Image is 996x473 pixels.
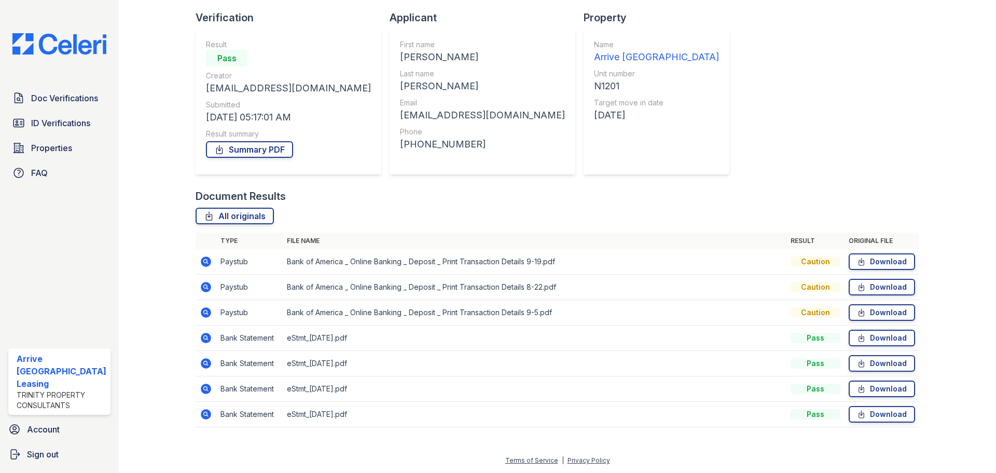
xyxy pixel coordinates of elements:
div: [DATE] 05:17:01 AM [206,110,371,125]
div: First name [400,39,565,50]
a: Name Arrive [GEOGRAPHIC_DATA] [594,39,719,64]
span: Account [27,423,60,436]
th: File name [283,233,786,249]
div: Target move in date [594,98,719,108]
div: Arrive [GEOGRAPHIC_DATA] Leasing [17,353,106,390]
a: All originals [196,208,274,224]
a: Summary PDF [206,141,293,158]
div: Document Results [196,189,286,204]
a: Terms of Service [505,456,558,464]
div: Email [400,98,565,108]
div: Pass [206,50,247,66]
div: Pass [791,358,840,369]
div: Trinity Property Consultants [17,390,106,411]
a: Account [4,419,115,440]
div: [PERSON_NAME] [400,50,565,64]
div: Arrive [GEOGRAPHIC_DATA] [594,50,719,64]
td: Bank of America _ Online Banking _ Deposit _ Print Transaction Details 9-5.pdf [283,300,786,326]
a: Download [849,406,915,423]
img: CE_Logo_Blue-a8612792a0a2168367f1c8372b55b34899dd931a85d93a1a3d3e32e68fde9ad4.png [4,33,115,55]
td: Paystub [216,249,283,275]
div: Phone [400,127,565,137]
div: Caution [791,282,840,292]
div: [DATE] [594,108,719,123]
span: ID Verifications [31,117,90,129]
div: N1201 [594,79,719,93]
a: FAQ [8,163,110,183]
td: Bank Statement [216,402,283,427]
a: Download [849,355,915,372]
div: Result summary [206,129,371,139]
a: Doc Verifications [8,88,110,109]
td: eStmt_[DATE].pdf [283,326,786,351]
div: Verification [196,10,390,25]
td: Bank Statement [216,351,283,376]
div: Property [584,10,738,25]
div: | [562,456,564,464]
td: Bank Statement [216,326,283,351]
a: Privacy Policy [568,456,610,464]
th: Result [786,233,845,249]
th: Original file [845,233,919,249]
div: Last name [400,69,565,79]
th: Type [216,233,283,249]
div: Name [594,39,719,50]
td: eStmt_[DATE].pdf [283,402,786,427]
div: Pass [791,384,840,394]
div: [EMAIL_ADDRESS][DOMAIN_NAME] [400,108,565,123]
a: Properties [8,138,110,158]
td: eStmt_[DATE].pdf [283,351,786,376]
div: Submitted [206,100,371,110]
td: eStmt_[DATE].pdf [283,376,786,402]
div: Caution [791,307,840,318]
td: Paystub [216,275,283,300]
div: Pass [791,333,840,343]
a: Download [849,330,915,346]
td: Bank of America _ Online Banking _ Deposit _ Print Transaction Details 9-19.pdf [283,249,786,275]
div: Pass [791,409,840,420]
div: Result [206,39,371,50]
td: Bank Statement [216,376,283,402]
a: Download [849,381,915,397]
div: Applicant [390,10,584,25]
a: Sign out [4,444,115,465]
td: Paystub [216,300,283,326]
div: Caution [791,256,840,267]
a: ID Verifications [8,113,110,133]
div: [PHONE_NUMBER] [400,137,565,152]
div: [PERSON_NAME] [400,79,565,93]
div: Creator [206,71,371,81]
span: FAQ [31,167,48,179]
span: Properties [31,142,72,154]
a: Download [849,279,915,295]
div: Unit number [594,69,719,79]
span: Doc Verifications [31,92,98,104]
a: Download [849,304,915,321]
div: [EMAIL_ADDRESS][DOMAIN_NAME] [206,81,371,96]
a: Download [849,253,915,270]
span: Sign out [27,448,59,461]
td: Bank of America _ Online Banking _ Deposit _ Print Transaction Details 8-22.pdf [283,275,786,300]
